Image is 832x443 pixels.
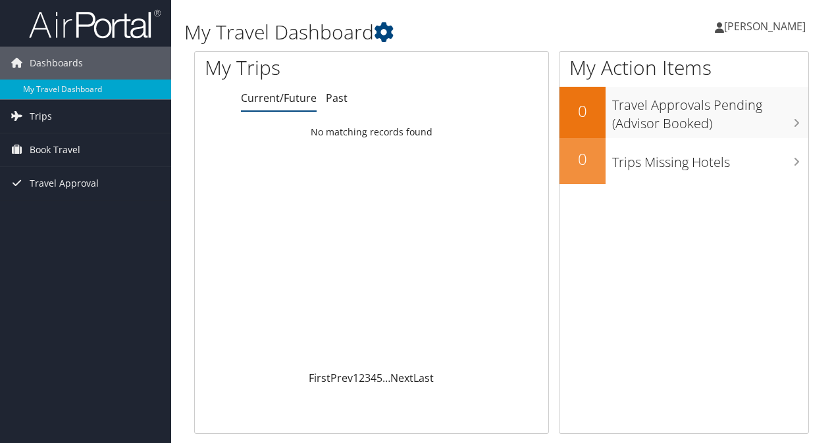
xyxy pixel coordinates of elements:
[382,371,390,385] span: …
[330,371,353,385] a: Prev
[559,87,808,137] a: 0Travel Approvals Pending (Advisor Booked)
[413,371,434,385] a: Last
[559,138,808,184] a: 0Trips Missing Hotels
[309,371,330,385] a: First
[326,91,348,105] a: Past
[353,371,359,385] a: 1
[205,54,391,82] h1: My Trips
[377,371,382,385] a: 5
[724,19,806,34] span: [PERSON_NAME]
[359,371,365,385] a: 2
[195,120,548,144] td: No matching records found
[30,47,83,80] span: Dashboards
[390,371,413,385] a: Next
[30,167,99,200] span: Travel Approval
[184,18,608,46] h1: My Travel Dashboard
[612,147,808,172] h3: Trips Missing Hotels
[365,371,371,385] a: 3
[30,133,80,166] span: Book Travel
[241,91,317,105] a: Current/Future
[559,54,808,82] h1: My Action Items
[371,371,377,385] a: 4
[29,9,161,39] img: airportal-logo.png
[715,7,819,46] a: [PERSON_NAME]
[559,148,606,170] h2: 0
[30,100,52,133] span: Trips
[559,100,606,122] h2: 0
[612,89,808,133] h3: Travel Approvals Pending (Advisor Booked)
